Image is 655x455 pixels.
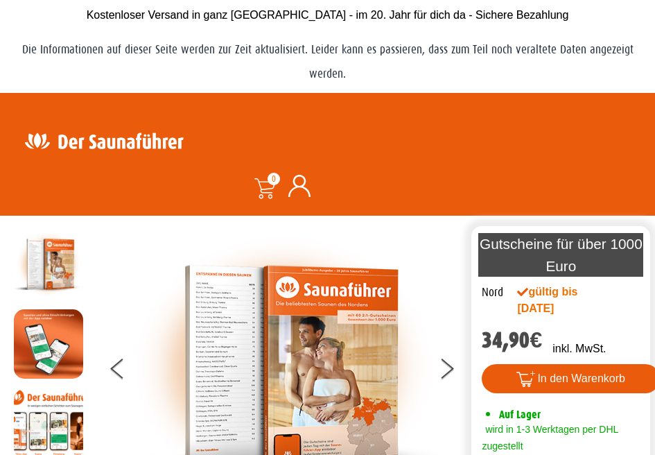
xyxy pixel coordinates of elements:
[482,327,542,353] bdi: 34,90
[482,284,503,302] div: Nord
[14,230,83,299] img: der-saunafuehrer-2025-nord
[552,341,606,357] p: inkl. MwSt.
[530,327,542,353] span: €
[482,424,618,452] span: wird in 1-3 Werktagen per DHL zugestellt
[478,233,643,276] p: Gutscheine für über 1000 Euro
[7,37,648,86] p: Die Informationen auf dieser Seite werden zur Zeit aktualisiert. Leider kann es passieren, dass z...
[14,309,83,379] img: MOCKUP-iPhone_regional
[499,408,541,421] span: Auf Lager
[517,284,614,317] div: gültig bis [DATE]
[268,173,280,185] span: 0
[87,9,569,21] span: Kostenloser Versand in ganz [GEOGRAPHIC_DATA] - im 20. Jahr für dich da - Sichere Bezahlung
